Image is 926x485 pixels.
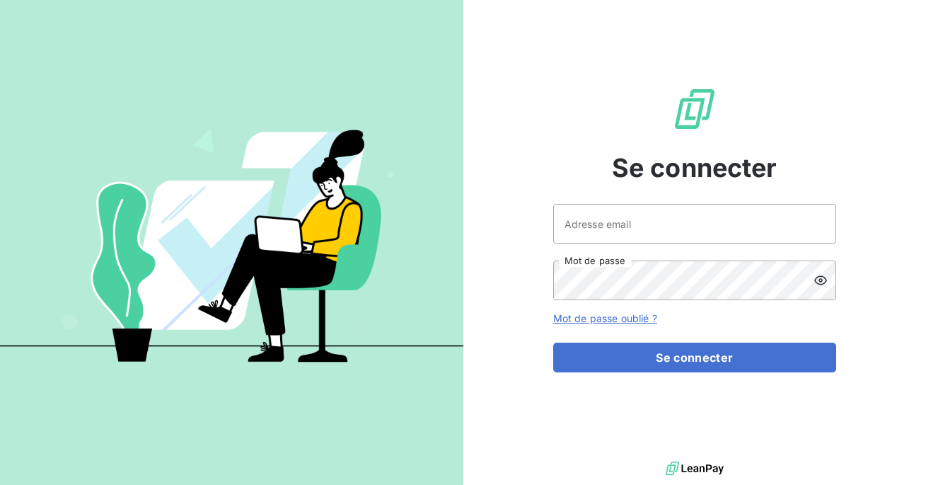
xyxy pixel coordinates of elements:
[612,149,777,187] span: Se connecter
[553,312,657,324] a: Mot de passe oublié ?
[553,204,836,244] input: placeholder
[553,343,836,372] button: Se connecter
[672,86,717,132] img: Logo LeanPay
[666,458,724,479] img: logo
